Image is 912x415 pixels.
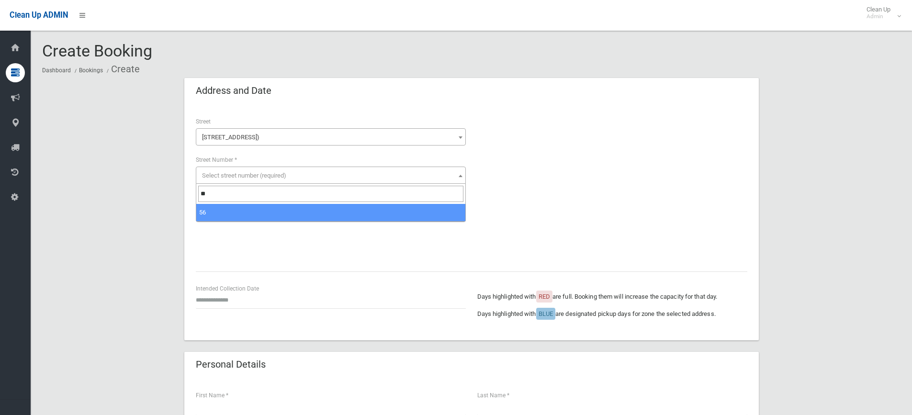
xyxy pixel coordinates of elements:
[202,172,286,179] span: Select street number (required)
[196,128,466,146] span: Benaroon Road (LAKEMBA 2195)
[477,291,747,303] p: Days highlighted with are full. Booking them will increase the capacity for that day.
[862,6,900,20] span: Clean Up
[79,67,103,74] a: Bookings
[42,41,152,60] span: Create Booking
[42,67,71,74] a: Dashboard
[539,293,550,300] span: RED
[10,11,68,20] span: Clean Up ADMIN
[867,13,890,20] small: Admin
[184,81,283,100] header: Address and Date
[477,308,747,320] p: Days highlighted with are designated pickup days for zone the selected address.
[104,60,140,78] li: Create
[539,310,553,317] span: BLUE
[199,209,206,216] span: 56
[184,355,277,374] header: Personal Details
[198,131,463,144] span: Benaroon Road (LAKEMBA 2195)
